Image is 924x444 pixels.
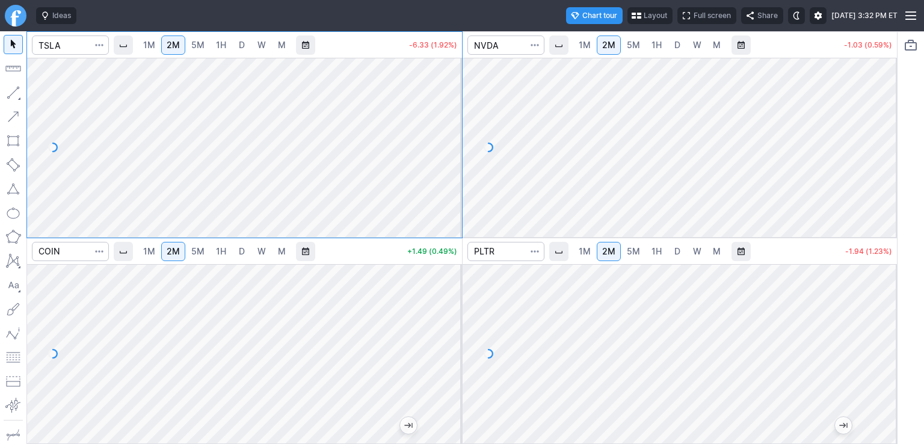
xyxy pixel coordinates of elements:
[602,40,615,50] span: 2M
[32,35,109,55] input: Search
[191,40,205,50] span: 5M
[668,35,687,55] a: D
[161,35,185,55] a: 2M
[143,246,155,256] span: 1M
[4,396,23,415] button: Anchored VWAP
[835,417,852,434] button: Jump to the most recent bar
[582,10,617,22] span: Chart tour
[216,40,226,50] span: 1H
[694,10,731,22] span: Full screen
[566,7,623,24] button: Chart tour
[216,246,226,256] span: 1H
[232,35,251,55] a: D
[186,242,210,261] a: 5M
[4,107,23,126] button: Arrow
[651,40,662,50] span: 1H
[4,83,23,102] button: Line
[296,35,315,55] button: Range
[114,35,133,55] button: Interval
[4,300,23,319] button: Brush
[646,35,667,55] a: 1H
[713,246,721,256] span: M
[651,246,662,256] span: 1H
[91,35,108,55] button: Search
[4,324,23,343] button: Elliott waves
[239,40,245,50] span: D
[901,35,920,55] button: Portfolio watchlist
[788,7,805,24] button: Toggle dark mode
[409,42,457,49] p: -6.33 (1.92%)
[296,242,315,261] button: Range
[4,251,23,271] button: XABCD
[257,40,266,50] span: W
[731,35,751,55] button: Range
[257,246,266,256] span: W
[627,7,673,24] button: Layout
[707,35,727,55] a: M
[573,242,596,261] a: 1M
[114,242,133,261] button: Interval
[191,246,205,256] span: 5M
[549,35,568,55] button: Interval
[167,40,180,50] span: 2M
[693,246,701,256] span: W
[693,40,701,50] span: W
[4,203,23,223] button: Ellipse
[627,40,640,50] span: 5M
[644,10,667,22] span: Layout
[5,5,26,26] a: Finviz.com
[36,7,76,24] button: Ideas
[4,35,23,54] button: Mouse
[713,40,721,50] span: M
[677,7,736,24] button: Full screen
[810,7,827,24] button: Settings
[4,372,23,391] button: Position
[4,227,23,247] button: Polygon
[688,35,707,55] a: W
[627,246,640,256] span: 5M
[602,246,615,256] span: 2M
[278,40,286,50] span: M
[272,35,291,55] a: M
[831,10,898,22] span: [DATE] 3:32 PM ET
[252,242,271,261] a: W
[674,246,680,256] span: D
[467,242,544,261] input: Search
[138,35,161,55] a: 1M
[579,40,591,50] span: 1M
[400,417,417,434] button: Jump to the most recent bar
[407,248,457,255] p: +1.49 (0.49%)
[597,242,621,261] a: 2M
[526,35,543,55] button: Search
[32,242,109,261] input: Search
[646,242,667,261] a: 1H
[186,35,210,55] a: 5M
[731,242,751,261] button: Range
[526,242,543,261] button: Search
[549,242,568,261] button: Interval
[688,242,707,261] a: W
[138,242,161,261] a: 1M
[621,242,645,261] a: 5M
[167,246,180,256] span: 2M
[211,242,232,261] a: 1H
[579,246,591,256] span: 1M
[844,42,892,49] p: -1.03 (0.59%)
[707,242,727,261] a: M
[4,179,23,199] button: Triangle
[272,242,291,261] a: M
[143,40,155,50] span: 1M
[845,248,892,255] p: -1.94 (1.23%)
[239,246,245,256] span: D
[161,242,185,261] a: 2M
[741,7,783,24] button: Share
[4,348,23,367] button: Fibonacci retracements
[597,35,621,55] a: 2M
[668,242,687,261] a: D
[232,242,251,261] a: D
[278,246,286,256] span: M
[252,35,271,55] a: W
[4,131,23,150] button: Rectangle
[674,40,680,50] span: D
[4,276,23,295] button: Text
